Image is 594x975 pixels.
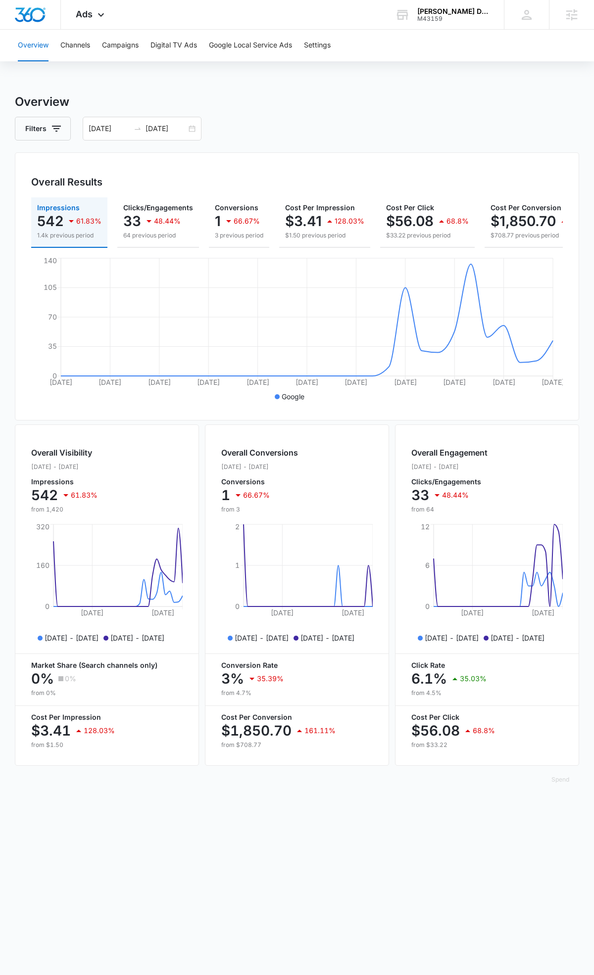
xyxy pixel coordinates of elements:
[148,378,171,386] tspan: [DATE]
[44,283,57,291] tspan: 105
[134,125,142,133] span: swap-right
[345,378,367,386] tspan: [DATE]
[411,671,447,687] p: 6.1%
[335,218,364,225] p: 128.03%
[221,714,373,721] p: Cost Per Conversion
[99,378,121,386] tspan: [DATE]
[31,175,102,189] h3: Overall Results
[31,662,183,669] p: Market Share (Search channels only)
[247,378,269,386] tspan: [DATE]
[15,117,71,140] button: Filters
[31,741,183,749] p: from $1.50
[154,218,181,225] p: 48.44%
[411,447,488,459] h2: Overall Engagement
[491,231,594,240] p: $708.77 previous period
[443,378,466,386] tspan: [DATE]
[76,218,101,225] p: 61.83%
[342,608,364,617] tspan: [DATE]
[221,505,298,514] p: from 3
[123,231,193,240] p: 64 previous period
[300,633,354,643] p: [DATE] - [DATE]
[31,463,98,471] p: [DATE] - [DATE]
[491,213,556,229] p: $1,850.70
[271,608,294,617] tspan: [DATE]
[235,561,240,569] tspan: 1
[52,371,57,380] tspan: 0
[442,492,469,499] p: 48.44%
[282,391,304,402] p: Google
[48,313,57,321] tspan: 70
[411,689,563,697] p: from 4.5%
[411,505,488,514] p: from 64
[31,723,71,739] p: $3.41
[221,671,244,687] p: 3%
[45,602,49,610] tspan: 0
[31,714,183,721] p: Cost Per Impression
[296,378,318,386] tspan: [DATE]
[221,478,298,485] p: Conversions
[36,561,49,569] tspan: 160
[411,741,563,749] p: from $33.22
[37,231,101,240] p: 1.4k previous period
[221,463,298,471] p: [DATE] - [DATE]
[44,256,57,265] tspan: 140
[285,203,355,212] span: Cost Per Impression
[425,633,479,643] p: [DATE] - [DATE]
[221,487,230,503] p: 1
[221,741,373,749] p: from $708.77
[123,213,141,229] p: 33
[542,378,564,386] tspan: [DATE]
[18,30,49,61] button: Overview
[150,30,197,61] button: Digital TV Ads
[386,203,434,212] span: Cost Per Click
[417,15,490,22] div: account id
[65,675,76,682] p: 0%
[386,231,469,240] p: $33.22 previous period
[45,633,99,643] p: [DATE] - [DATE]
[76,9,93,19] span: Ads
[48,342,57,350] tspan: 35
[425,602,430,610] tspan: 0
[146,123,187,134] input: End date
[31,671,54,687] p: 0%
[60,30,90,61] button: Channels
[243,492,270,499] p: 66.67%
[49,378,72,386] tspan: [DATE]
[215,213,221,229] p: 1
[31,487,58,503] p: 542
[31,689,183,697] p: from 0%
[411,463,488,471] p: [DATE] - [DATE]
[31,478,98,485] p: Impressions
[37,203,80,212] span: Impressions
[411,662,563,669] p: Click Rate
[304,727,336,734] p: 161.11%
[84,727,115,734] p: 128.03%
[151,608,174,617] tspan: [DATE]
[394,378,417,386] tspan: [DATE]
[532,608,554,617] tspan: [DATE]
[411,723,460,739] p: $56.08
[15,93,579,111] h3: Overview
[235,602,240,610] tspan: 0
[411,714,563,721] p: Cost Per Click
[491,203,561,212] span: Cost Per Conversion
[102,30,139,61] button: Campaigns
[425,561,430,569] tspan: 6
[493,378,515,386] tspan: [DATE]
[221,662,373,669] p: Conversion Rate
[417,7,490,15] div: account name
[89,123,130,134] input: Start date
[31,447,98,459] h2: Overall Visibility
[197,378,220,386] tspan: [DATE]
[221,447,298,459] h2: Overall Conversions
[71,492,98,499] p: 61.83%
[134,125,142,133] span: to
[542,768,579,791] button: Spend
[461,608,484,617] tspan: [DATE]
[31,505,98,514] p: from 1,420
[215,203,258,212] span: Conversions
[37,213,63,229] p: 542
[221,689,373,697] p: from 4.7%
[36,522,49,531] tspan: 320
[209,30,292,61] button: Google Local Service Ads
